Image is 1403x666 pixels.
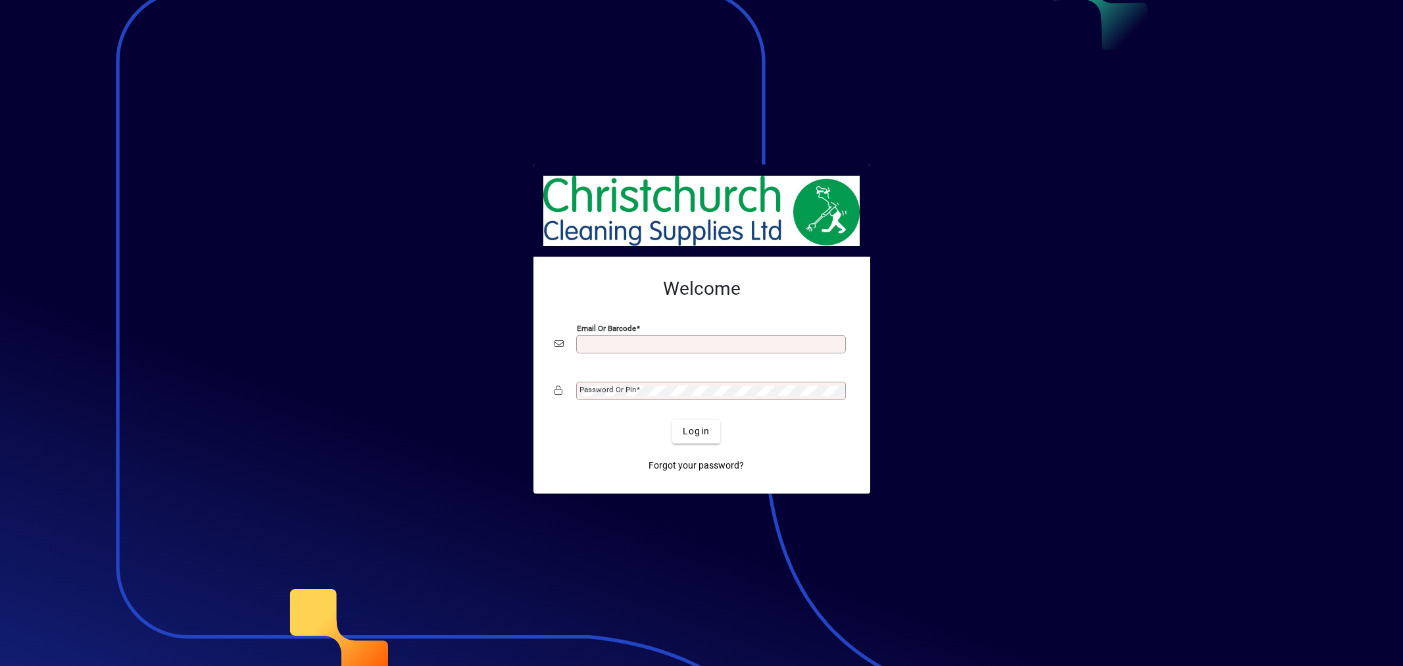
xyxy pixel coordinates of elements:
h2: Welcome [554,278,849,300]
span: Login [683,424,710,438]
button: Login [672,420,720,444]
mat-label: Email or Barcode [577,323,636,332]
a: Forgot your password? [643,454,749,478]
mat-label: Password or Pin [579,385,636,394]
span: Forgot your password? [649,459,744,473]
